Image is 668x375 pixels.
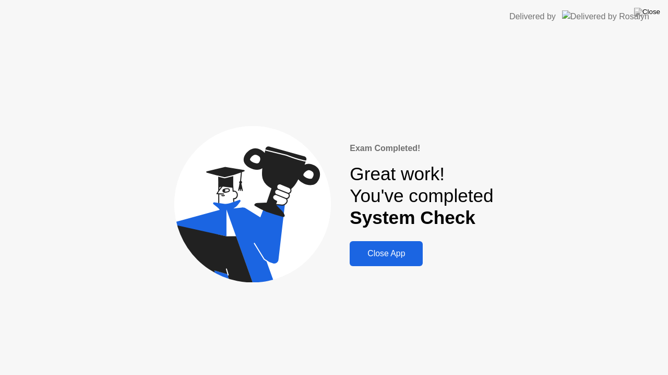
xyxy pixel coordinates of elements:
div: Exam Completed! [350,142,493,155]
button: Close App [350,241,423,266]
img: Close [634,8,660,16]
img: Delivered by Rosalyn [562,10,649,22]
div: Delivered by [509,10,556,23]
div: Great work! You've completed [350,163,493,229]
b: System Check [350,207,475,228]
div: Close App [353,249,420,258]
